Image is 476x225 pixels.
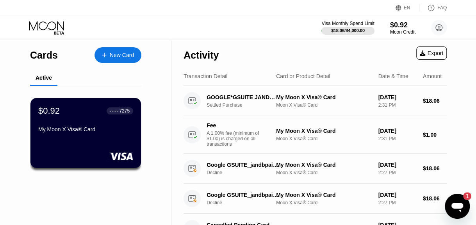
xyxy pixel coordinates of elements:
div: Google GSUITE_jandbpainti650-2530000 US [207,162,279,168]
div: My Moon X Visa® Card [276,128,372,134]
div: My Moon X Visa® Card [38,126,133,132]
iframe: Number of unread messages [456,192,471,200]
div: New Card [94,47,141,63]
div: 2:31 PM [378,102,416,108]
div: $1.00 [423,132,447,138]
div: Cards [30,50,58,61]
div: Export [420,50,443,56]
div: Amount [423,73,442,79]
div: $0.92● ● ● ●7275My Moon X Visa® Card [30,98,141,168]
div: Export [416,46,447,60]
div: 2:31 PM [378,136,416,141]
div: Settled Purchase [207,102,284,108]
div: Transaction Detail [184,73,227,79]
div: Moon X Visa® Card [276,136,372,141]
div: $18.06 [423,98,447,104]
div: EN [396,4,419,12]
div: $18.06 [423,165,447,171]
div: Visa Monthly Spend Limit$18.06/$4,000.00 [321,21,374,35]
div: $0.92 [38,106,60,116]
div: $0.92Moon Credit [390,21,415,35]
div: Decline [207,200,284,205]
div: My Moon X Visa® Card [276,192,372,198]
div: 2:27 PM [378,200,416,205]
div: EN [404,5,410,11]
div: [DATE] [378,128,416,134]
div: Google GSUITE_jandbpainti650-2530000 USDeclineMy Moon X Visa® CardMoon X Visa® Card[DATE]2:27 PM$... [184,184,447,214]
div: ● ● ● ● [110,110,118,112]
div: Moon X Visa® Card [276,170,372,175]
div: FeeA 1.00% fee (minimum of $1.00) is charged on all transactionsMy Moon X Visa® CardMoon X Visa® ... [184,116,447,154]
div: Card or Product Detail [276,73,330,79]
div: A 1.00% fee (minimum of $1.00) is charged on all transactions [207,130,265,147]
div: New Card [110,52,134,59]
div: Google GSUITE_jandbpainti650-2530000 US [207,192,279,198]
div: [DATE] [378,192,416,198]
div: $18.06 [423,195,447,202]
div: Active [36,75,52,81]
div: Moon X Visa® Card [276,200,372,205]
div: My Moon X Visa® Card [276,94,372,100]
div: Google GSUITE_jandbpainti650-2530000 USDeclineMy Moon X Visa® CardMoon X Visa® Card[DATE]2:27 PM$... [184,154,447,184]
div: GOOGLE*GSUITE JANDBPAI CC GOOGLE.COMUS [207,94,279,100]
div: 7275 [119,108,130,114]
div: [DATE] [378,162,416,168]
div: FAQ [419,4,447,12]
div: Fee [207,122,261,129]
div: Decline [207,170,284,175]
div: Activity [184,50,219,61]
div: My Moon X Visa® Card [276,162,372,168]
div: 2:27 PM [378,170,416,175]
div: $18.06 / $4,000.00 [331,28,365,33]
div: Moon X Visa® Card [276,102,372,108]
div: [DATE] [378,94,416,100]
div: Date & Time [378,73,408,79]
iframe: Button to launch messaging window, 1 unread message [445,194,470,219]
div: FAQ [437,5,447,11]
div: $0.92 [390,21,415,29]
div: Visa Monthly Spend Limit [321,21,374,26]
div: GOOGLE*GSUITE JANDBPAI CC GOOGLE.COMUSSettled PurchaseMy Moon X Visa® CardMoon X Visa® Card[DATE]... [184,86,447,116]
div: Moon Credit [390,29,415,35]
